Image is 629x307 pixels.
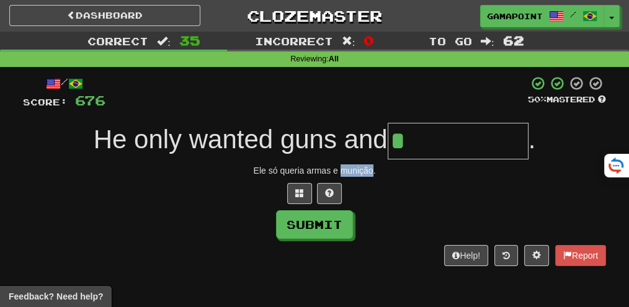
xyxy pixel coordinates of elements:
[329,55,339,63] strong: All
[287,183,312,204] button: Switch sentence to multiple choice alt+p
[570,10,576,19] span: /
[528,94,546,104] span: 50 %
[9,290,103,303] span: Open feedback widget
[276,210,353,239] button: Submit
[444,245,488,266] button: Help!
[179,33,200,48] span: 35
[87,35,148,47] span: Correct
[528,94,606,105] div: Mastered
[219,5,410,27] a: Clozemaster
[429,35,472,47] span: To go
[555,245,606,266] button: Report
[23,76,105,91] div: /
[503,33,524,48] span: 62
[75,92,105,108] span: 676
[23,164,606,177] div: Ele só queria armas e munição.
[9,5,200,26] a: Dashboard
[342,36,355,47] span: :
[94,125,388,154] span: He only wanted guns and
[317,183,342,204] button: Single letter hint - you only get 1 per sentence and score half the points! alt+h
[480,5,604,27] a: GamaPoint /
[157,36,171,47] span: :
[23,97,68,107] span: Score:
[529,125,536,154] span: .
[255,35,333,47] span: Incorrect
[481,36,494,47] span: :
[487,11,543,22] span: GamaPoint
[364,33,374,48] span: 0
[494,245,518,266] button: Round history (alt+y)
